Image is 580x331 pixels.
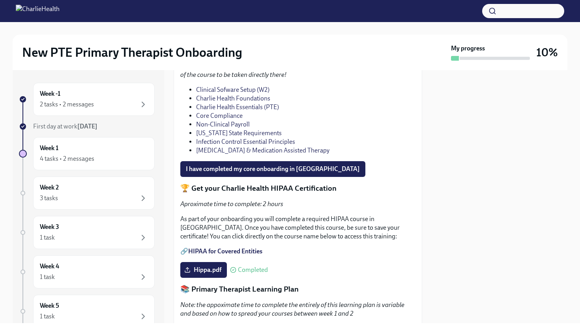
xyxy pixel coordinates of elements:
[40,144,58,152] h6: Week 1
[19,137,155,170] a: Week 14 tasks • 2 messages
[40,312,55,321] div: 1 task
[536,45,558,60] h3: 10%
[196,95,270,102] a: Charlie Health Foundations
[40,100,94,109] div: 2 tasks • 2 messages
[196,138,295,145] a: Infection Control Essential Principles
[196,86,269,93] a: Clinical Sofware Setup (W2)
[180,247,415,256] p: 🔗
[451,44,485,53] strong: My progress
[180,215,415,241] p: As part of your onboarding you will complete a required HIPAA course in [GEOGRAPHIC_DATA]. Once y...
[77,123,97,130] strong: [DATE]
[196,112,243,119] a: Core Compliance
[40,233,55,242] div: 1 task
[196,121,250,128] a: Non-Clinical Payroll
[196,129,282,137] a: [US_STATE] State Requirements
[40,262,59,271] h6: Week 4
[19,122,155,131] a: First day at work[DATE]
[180,200,283,208] em: Aproximate time to complete: 2 hours
[196,103,279,111] a: Charlie Health Essentials (PTE)
[180,262,227,278] label: Hippa.pdf
[40,154,94,163] div: 4 tasks • 2 messages
[19,177,155,210] a: Week 23 tasks
[33,123,97,130] span: First day at work
[19,255,155,288] a: Week 41 task
[186,266,221,274] span: Hippa.pdf
[40,273,55,281] div: 1 task
[40,301,59,310] h6: Week 5
[19,83,155,116] a: Week -12 tasks • 2 messages
[180,183,415,193] p: 🏆 Get your Charlie Health HIPAA Certification
[186,165,360,173] span: I have completed my core onboarding in [GEOGRAPHIC_DATA]
[19,216,155,249] a: Week 31 task
[19,295,155,328] a: Week 51 task
[22,45,242,60] h2: New PTE Primary Therapist Onboarding
[40,183,59,192] h6: Week 2
[40,89,60,98] h6: Week -1
[180,301,404,317] em: Note: the appoximate time to complete the entirely of this learning plan is variable and based on...
[40,194,58,203] div: 3 tasks
[196,147,329,154] a: [MEDICAL_DATA] & Medication Assisted Therapy
[180,161,365,177] button: I have completed my core onboarding in [GEOGRAPHIC_DATA]
[40,223,59,231] h6: Week 3
[16,5,60,17] img: CharlieHealth
[180,284,415,294] p: 📚 Primary Therapist Learning Plan
[238,267,268,273] span: Completed
[188,247,262,255] a: HIPAA for Covered Entities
